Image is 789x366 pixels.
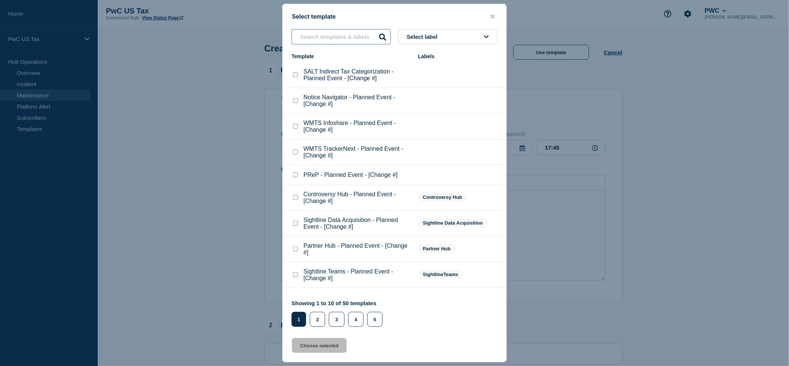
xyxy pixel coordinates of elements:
[293,72,298,77] input: SALT Indirect Tax Categorization - Planned Event - [Change #] checkbox
[293,172,298,177] input: PReP - Planned Event - [Change #] checkbox
[304,243,411,256] p: Partner Hub - Planned Event - [Change #]
[293,272,298,277] input: Sightline Teams - Planned Event - [Change #] checkbox
[348,312,364,327] button: 4
[407,34,441,40] span: Select label
[488,13,497,20] button: close button
[293,221,298,226] input: Sightline Data Acquisition - Planned Event - [Change #] checkbox
[304,68,411,82] p: SALT Indirect Tax Categorization - Planned Event - [Change #]
[304,172,397,178] p: PReP - Planned Event - [Change #]
[304,146,411,159] p: WMTS TrackerNext - Planned Event - [Change #]
[293,150,298,154] input: WMTS TrackerNext - Planned Event - [Change #] checkbox
[310,312,325,327] button: 2
[304,120,411,133] p: WMTS Infoshare - Planned Event - [Change #]
[418,270,463,279] span: SightlineTeams
[292,29,391,44] input: Search templates & labels
[293,195,298,200] input: Controversy Hub - Planned Event - [Change #] checkbox
[293,124,298,129] input: WMTS Infoshare - Planned Event - [Change #] checkbox
[418,219,488,227] span: Sightline Data Acquisition
[283,13,506,20] div: Select template
[304,191,411,204] p: Controversy Hub - Planned Event - [Change #]
[398,29,497,44] button: Select label
[292,300,386,306] p: Showing 1 to 10 of 50 templates
[367,312,383,327] button: 5
[292,53,411,59] div: Template
[304,217,411,230] p: Sightline Data Acquisition - Planned Event - [Change #]
[292,338,347,353] button: Choose selected
[292,312,306,327] button: 1
[304,268,411,282] p: Sightline Teams - Planned Event - [Change #]
[418,244,455,253] span: Partner Hub
[293,247,298,251] input: Partner Hub - Planned Event - [Change #] checkbox
[293,98,298,103] input: Notice Navigator - Planned Event - [Change #] checkbox
[418,53,497,59] div: Labels
[304,94,411,107] p: Notice Navigator - Planned Event - [Change #]
[329,312,344,327] button: 3
[418,193,467,201] span: Controversy Hub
